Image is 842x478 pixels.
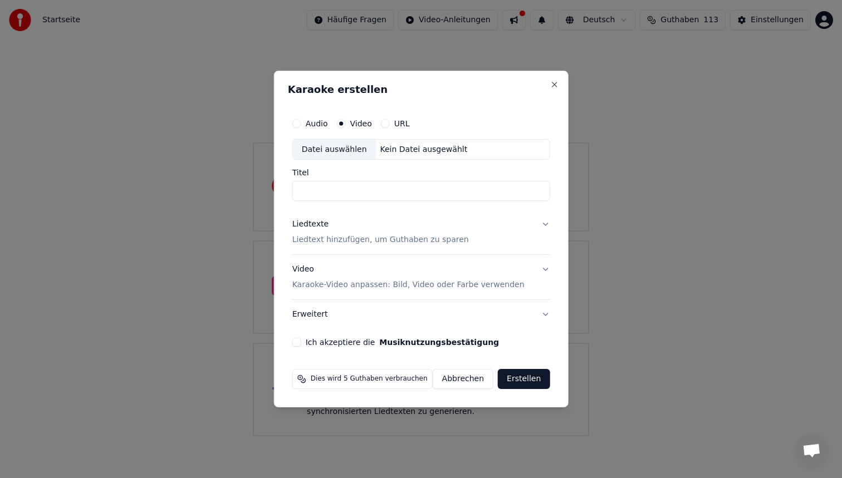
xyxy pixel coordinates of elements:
div: Kein Datei ausgewählt [376,144,472,155]
div: Datei auswählen [293,140,376,160]
button: LiedtexteLiedtext hinzufügen, um Guthaben zu sparen [292,210,550,255]
h2: Karaoke erstellen [288,85,555,95]
p: Liedtext hinzufügen, um Guthaben zu sparen [292,235,469,246]
button: Erweitert [292,300,550,329]
label: Ich akzeptiere die [306,338,499,346]
div: Liedtexte [292,219,329,230]
div: Video [292,264,525,291]
button: Abbrechen [433,369,493,389]
label: URL [394,120,410,127]
p: Karaoke-Video anpassen: Bild, Video oder Farbe verwenden [292,279,525,290]
button: VideoKaraoke-Video anpassen: Bild, Video oder Farbe verwenden [292,255,550,300]
label: Video [350,120,371,127]
button: Erstellen [498,369,550,389]
label: Audio [306,120,328,127]
span: Dies wird 5 Guthaben verbrauchen [311,374,428,383]
button: Ich akzeptiere die [379,338,499,346]
label: Titel [292,169,550,177]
